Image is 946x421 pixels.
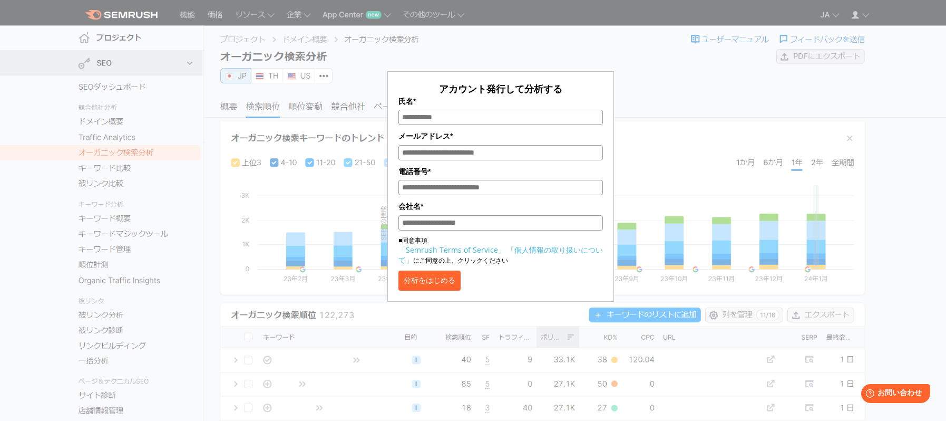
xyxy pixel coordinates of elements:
[439,82,562,95] span: アカウント発行して分析する
[852,380,934,409] iframe: Help widget launcher
[398,271,461,291] button: 分析をはじめる
[398,245,603,265] a: 「個人情報の取り扱いについて」
[398,166,603,177] label: 電話番号*
[398,245,505,255] a: 「Semrush Terms of Service」
[398,130,603,142] label: メールアドレス*
[398,236,603,265] p: ■同意事項 にご同意の上、クリックください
